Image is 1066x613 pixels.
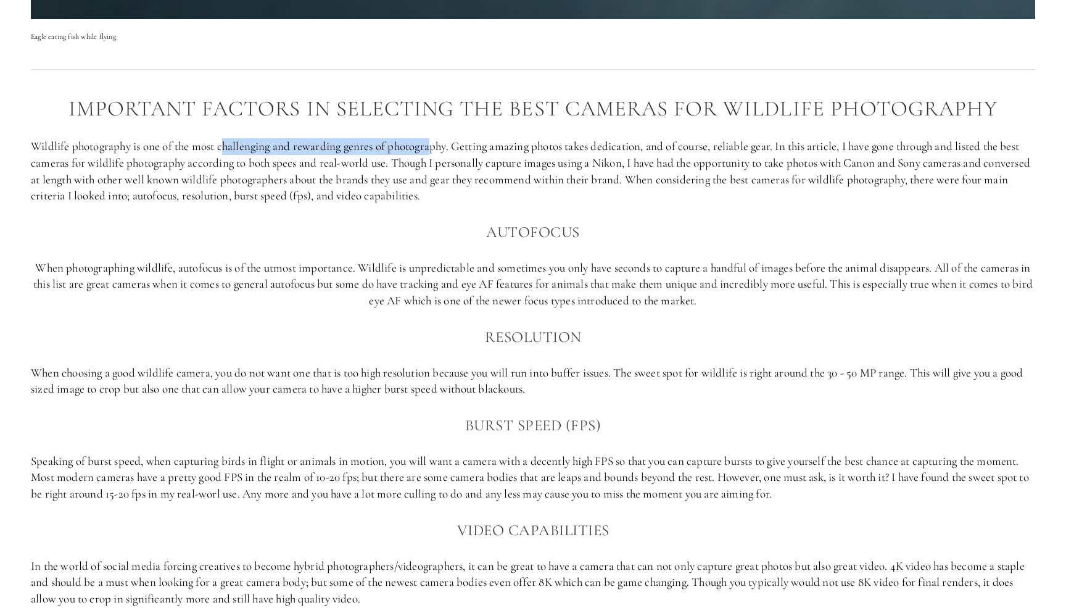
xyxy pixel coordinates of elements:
h3: Autofocus [31,220,1035,244]
p: When photographing wildlife, autofocus is of the utmost importance. Wildlife is unpredictable and... [31,260,1035,309]
p: Wildlife photography is one of the most challenging and rewarding genres of photography. Getting ... [31,138,1035,204]
p: When choosing a good wildlife camera, you do not want one that is too high resolution because you... [31,365,1035,398]
h3: Resolution [31,325,1035,349]
p: Eagle eating fish while flying [31,30,1035,43]
p: In the world of social media forcing creatives to become hybrid photographers/videographers, it c... [31,558,1035,607]
h3: Burst Speed (FPS) [31,413,1035,438]
h3: Video capabilities [31,518,1035,543]
p: Speaking of burst speed, when capturing birds in flight or animals in motion, you will want a cam... [31,453,1035,502]
h2: Important factors in selecting the best cameras for Wildlife photography [31,97,1035,121]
